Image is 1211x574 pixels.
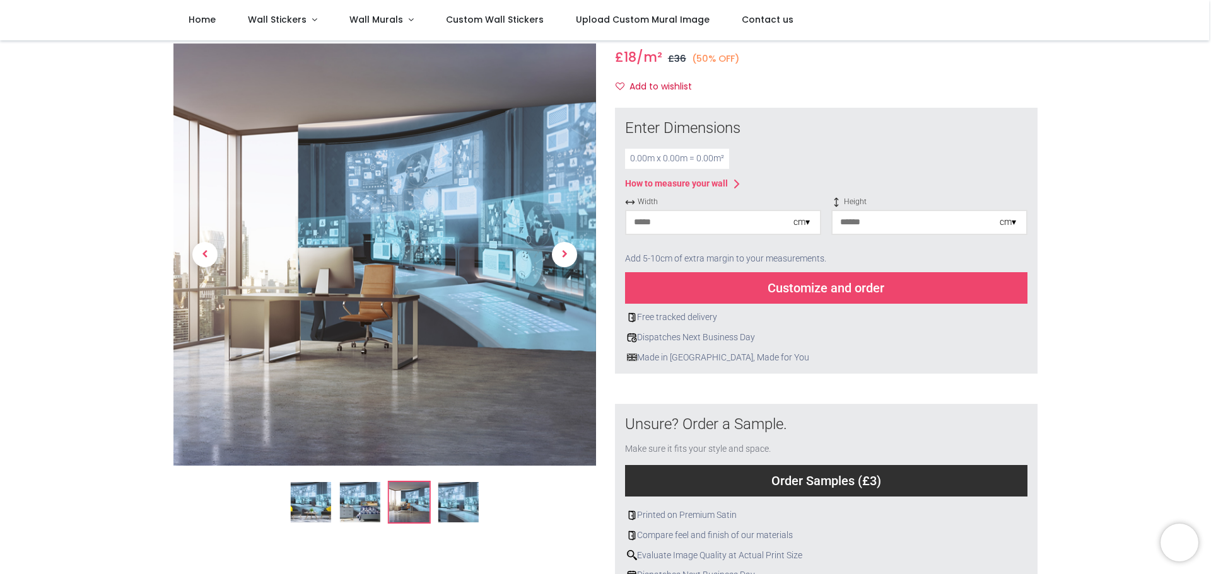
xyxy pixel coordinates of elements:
span: Height [831,197,1027,207]
button: Add to wishlistAdd to wishlist [615,76,703,98]
span: Wall Stickers [248,13,307,26]
span: Previous [192,242,218,267]
i: Add to wishlist [616,82,624,91]
div: Add 5-10cm of extra margin to your measurements. [625,245,1027,273]
span: Width [625,197,821,207]
div: Order Samples (£3) [625,465,1027,497]
span: Wall Murals [349,13,403,26]
small: (50% OFF) [692,52,740,66]
span: Next [552,242,577,267]
img: uk [627,352,637,362]
div: Enter Dimensions [625,118,1027,139]
div: Made in [GEOGRAPHIC_DATA], Made for You [625,352,1027,364]
img: WS-42861-03 [389,482,430,522]
div: Dispatches Next Business Day [625,331,1027,344]
div: Printed on Premium Satin [625,509,1027,522]
span: Custom Wall Stickers [446,13,544,26]
a: Next [533,107,596,403]
span: /m² [636,48,662,66]
div: 0.00 m x 0.00 m = 0.00 m² [625,149,729,169]
div: Compare feel and finish of our materials [625,529,1027,542]
span: 36 [674,52,686,65]
span: 18 [624,48,636,66]
div: Free tracked delivery [625,311,1027,324]
div: Make sure it fits your style and space. [625,443,1027,456]
a: Previous [173,107,237,403]
img: WS-42861-03 [173,43,596,466]
div: Customize and order [625,272,1027,304]
span: £ [668,52,686,65]
span: £ [615,48,636,66]
div: cm ▾ [1000,216,1016,229]
span: Upload Custom Mural Image [576,13,710,26]
div: Unsure? Order a Sample. [625,414,1027,435]
div: Evaluate Image Quality at Actual Print Size [625,549,1027,562]
iframe: Brevo live chat [1161,524,1198,561]
div: How to measure your wall [625,178,728,190]
span: Contact us [742,13,793,26]
img: WS-42861-02 [340,482,380,522]
div: cm ▾ [793,216,810,229]
span: Home [189,13,216,26]
img: Futuristic Command Centre Office Wall Mural Wallpaper [291,482,331,522]
img: WS-42861-04 [438,482,479,522]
